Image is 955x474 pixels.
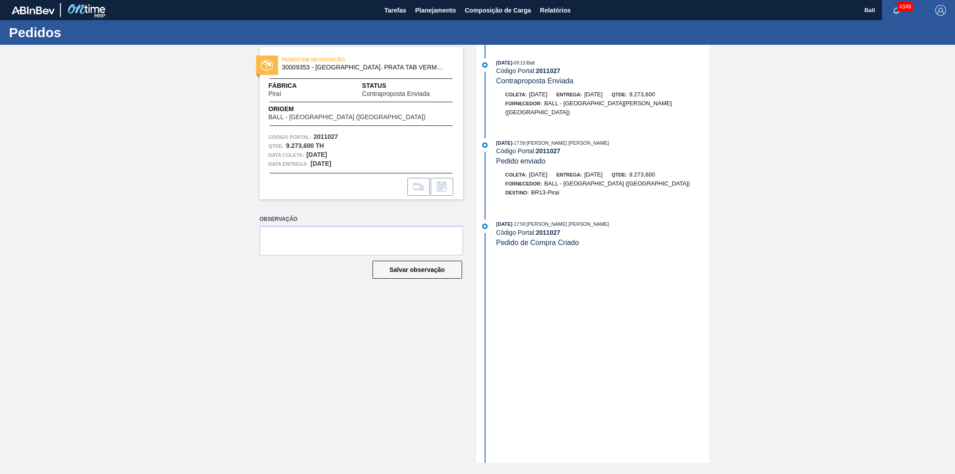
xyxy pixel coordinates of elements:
[482,142,488,148] img: atual
[269,90,282,97] span: Piraí
[269,151,304,159] span: Data coleta:
[935,5,946,16] img: Logout
[269,159,308,168] span: Data entrega:
[513,60,525,65] span: - 09:13
[362,90,430,97] span: Contraproposta Enviada
[612,172,627,177] span: Qtde:
[505,92,527,97] span: Coleta:
[525,221,609,227] span: : [PERSON_NAME] [PERSON_NAME]
[384,5,406,16] span: Tarefas
[482,224,488,229] img: atual
[536,147,561,155] strong: 2011027
[269,104,451,114] span: Origem
[496,157,545,165] span: Pedido enviado
[496,67,709,74] div: Código Portal:
[496,77,574,85] span: Contraproposta Enviada
[584,171,603,178] span: [DATE]
[529,171,548,178] span: [DATE]
[282,55,407,64] span: PEDIDO EM NEGOCIAÇÃO
[505,101,542,106] span: Fornecedor:
[629,91,655,98] span: 9.273,600
[306,151,327,158] strong: [DATE]
[505,181,542,186] span: Fornecedor:
[269,114,426,121] span: BALL - [GEOGRAPHIC_DATA] ([GEOGRAPHIC_DATA])
[415,5,456,16] span: Planejamento
[12,6,55,14] img: TNhmsLtSVTkK8tSr43FrP2fwEKptu5GPRR3wAAAABJRU5ErkJggg==
[540,5,570,16] span: Relatórios
[629,171,655,178] span: 9.273,600
[407,178,430,196] div: Ir para Composição de Carga
[313,133,338,140] strong: 2011027
[362,81,454,90] span: Status
[525,60,535,65] span: : Ball
[557,172,582,177] span: Entrega:
[496,140,512,146] span: [DATE]
[9,27,168,38] h1: Pedidos
[529,91,548,98] span: [DATE]
[465,5,531,16] span: Composição de Carga
[373,261,462,279] button: Salvar observação
[482,62,488,68] img: atual
[286,142,324,149] strong: 9.273,600 TH
[536,229,561,236] strong: 2011027
[557,92,582,97] span: Entrega:
[536,67,561,74] strong: 2011027
[612,92,627,97] span: Qtde:
[496,221,512,227] span: [DATE]
[311,160,331,167] strong: [DATE]
[496,229,709,236] div: Código Portal:
[513,222,525,227] span: - 17:59
[531,189,560,196] span: BR13-Piraí
[505,172,527,177] span: Coleta:
[882,4,911,17] button: Notificações
[260,213,463,226] label: Observação
[282,64,445,71] span: 30009353 - TAMPA AL. PRATA TAB VERMELHO CDL AUTO
[505,190,529,195] span: Destino:
[584,91,603,98] span: [DATE]
[525,140,609,146] span: : [PERSON_NAME] [PERSON_NAME]
[269,142,284,151] span: Qtde :
[496,60,512,65] span: [DATE]
[513,141,525,146] span: - 17:59
[505,100,672,116] span: BALL - [GEOGRAPHIC_DATA][PERSON_NAME] ([GEOGRAPHIC_DATA])
[269,81,310,90] span: Fábrica
[496,147,709,155] div: Código Portal:
[544,180,690,187] span: BALL - [GEOGRAPHIC_DATA] ([GEOGRAPHIC_DATA])
[269,133,312,142] span: Código Portal:
[897,2,913,12] span: 4349
[261,60,273,71] img: status
[496,239,579,246] span: Pedido de Compra Criado
[431,178,453,196] div: Informar alteração no pedido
